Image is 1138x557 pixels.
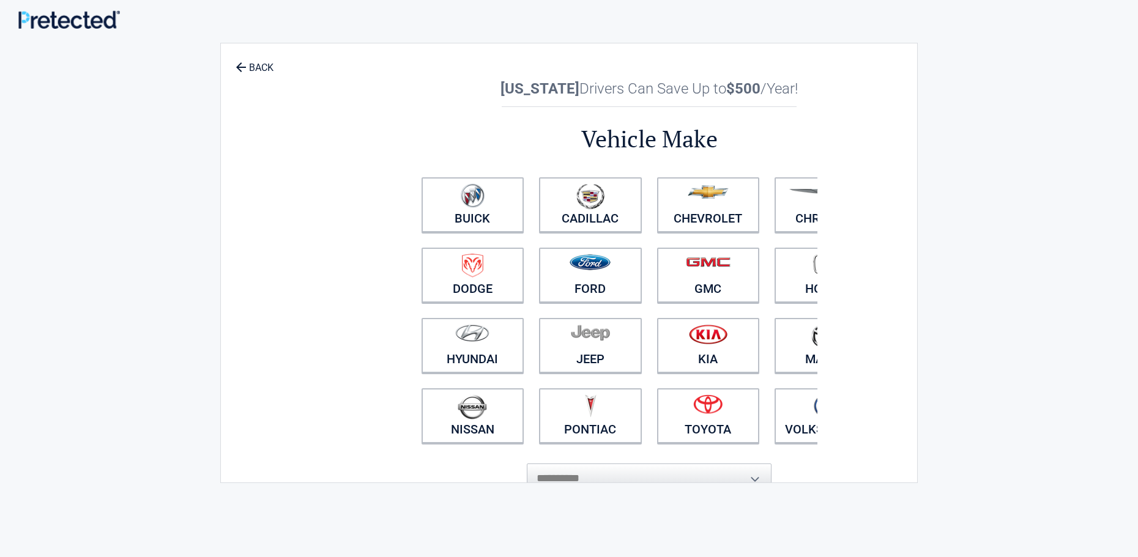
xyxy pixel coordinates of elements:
[539,318,642,373] a: Jeep
[571,324,610,341] img: jeep
[789,189,863,194] img: chrysler
[726,80,761,97] b: $500
[422,318,524,373] a: Hyundai
[414,80,885,97] h2: Drivers Can Save Up to /Year
[539,248,642,303] a: Ford
[584,394,597,418] img: pontiac
[775,388,877,443] a: Volkswagen
[422,388,524,443] a: Nissan
[539,388,642,443] a: Pontiac
[813,254,839,275] img: honda
[811,324,841,348] img: mazda
[422,248,524,303] a: Dodge
[775,248,877,303] a: Honda
[539,177,642,232] a: Cadillac
[455,324,489,342] img: hyundai
[775,318,877,373] a: Mazda
[693,394,723,414] img: toyota
[576,183,604,209] img: cadillac
[657,318,760,373] a: Kia
[686,257,731,267] img: gmc
[18,10,120,29] img: Main Logo
[462,254,483,278] img: dodge
[570,254,611,270] img: ford
[458,394,487,419] img: nissan
[500,80,579,97] b: [US_STATE]
[461,183,485,208] img: buick
[657,177,760,232] a: Chevrolet
[688,185,729,199] img: chevrolet
[657,248,760,303] a: GMC
[233,51,276,73] a: BACK
[422,177,524,232] a: Buick
[657,388,760,443] a: Toyota
[814,394,838,418] img: volkswagen
[689,324,727,344] img: kia
[775,177,877,232] a: Chrysler
[414,124,885,155] h2: Vehicle Make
